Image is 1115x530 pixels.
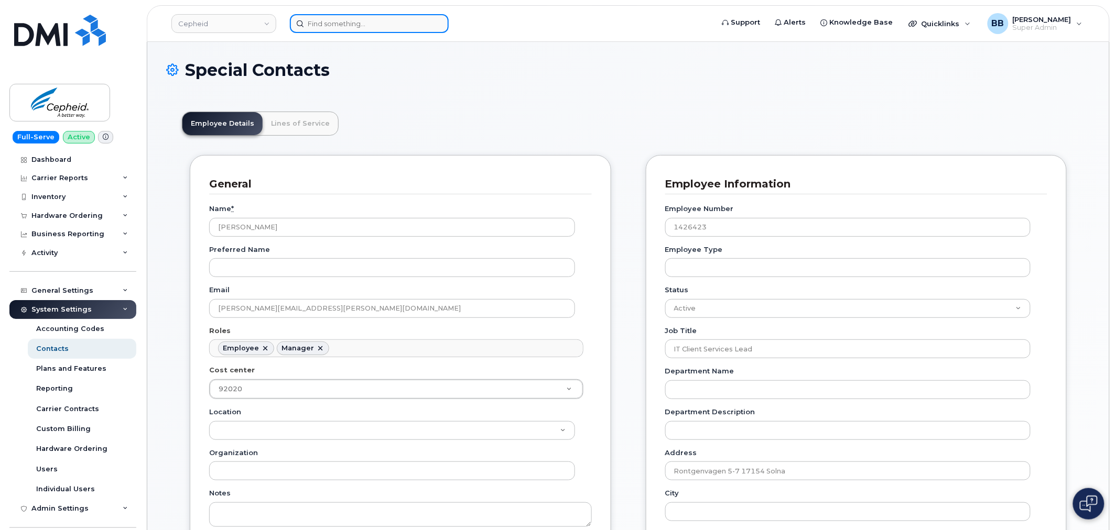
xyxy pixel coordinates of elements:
[282,344,314,352] div: Manager
[665,177,1040,191] h3: Employee Information
[209,448,258,458] label: Organization
[665,245,723,255] label: Employee Type
[263,112,338,135] a: Lines of Service
[665,326,697,336] label: Job Title
[182,112,263,135] a: Employee Details
[665,366,734,376] label: Department Name
[665,488,679,498] label: City
[665,407,755,417] label: Department Description
[209,285,230,295] label: Email
[1080,495,1098,512] img: Open chat
[665,285,689,295] label: Status
[166,61,1090,79] h1: Special Contacts
[209,407,241,417] label: Location
[209,365,255,375] label: Cost center
[665,204,734,214] label: Employee Number
[209,488,231,498] label: Notes
[209,204,234,214] label: Name
[209,326,231,336] label: Roles
[210,380,583,399] a: 92020
[209,245,270,255] label: Preferred Name
[223,344,259,352] div: Employee
[219,385,242,393] span: 92020
[231,204,234,213] abbr: required
[665,448,697,458] label: Address
[209,177,584,191] h3: General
